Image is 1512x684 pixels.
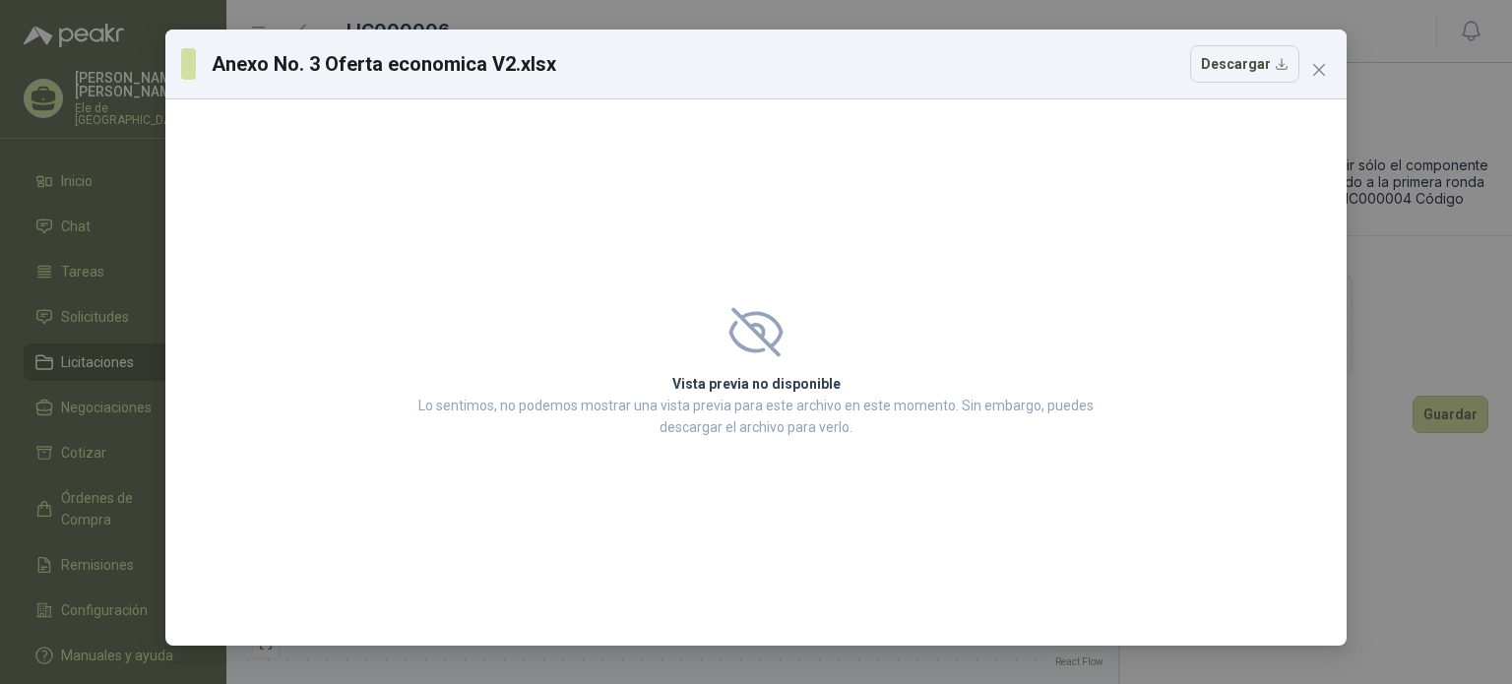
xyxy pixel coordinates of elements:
button: Descargar [1190,45,1299,83]
button: Close [1303,54,1335,86]
h3: Anexo No. 3 Oferta economica V2.xlsx [212,49,557,79]
p: Lo sentimos, no podemos mostrar una vista previa para este archivo en este momento. Sin embargo, ... [412,395,1100,438]
span: close [1311,62,1327,78]
h2: Vista previa no disponible [412,373,1100,395]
